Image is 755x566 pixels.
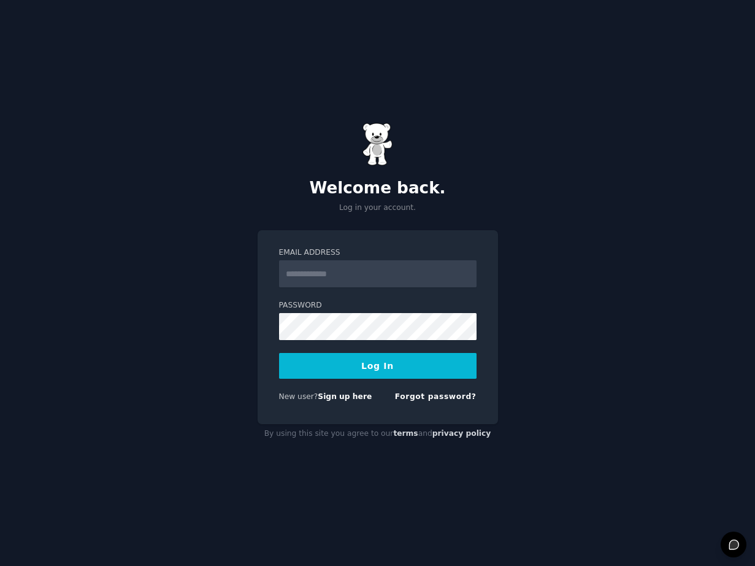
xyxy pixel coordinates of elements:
label: Password [279,300,477,311]
a: terms [393,429,418,438]
a: Sign up here [318,392,372,401]
p: Log in your account. [258,203,498,214]
img: Gummy Bear [362,123,393,166]
a: Forgot password? [395,392,477,401]
a: privacy policy [432,429,491,438]
button: Log In [279,353,477,379]
div: By using this site you agree to our and [258,424,498,444]
h2: Welcome back. [258,179,498,198]
label: Email Address [279,247,477,258]
span: New user? [279,392,318,401]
